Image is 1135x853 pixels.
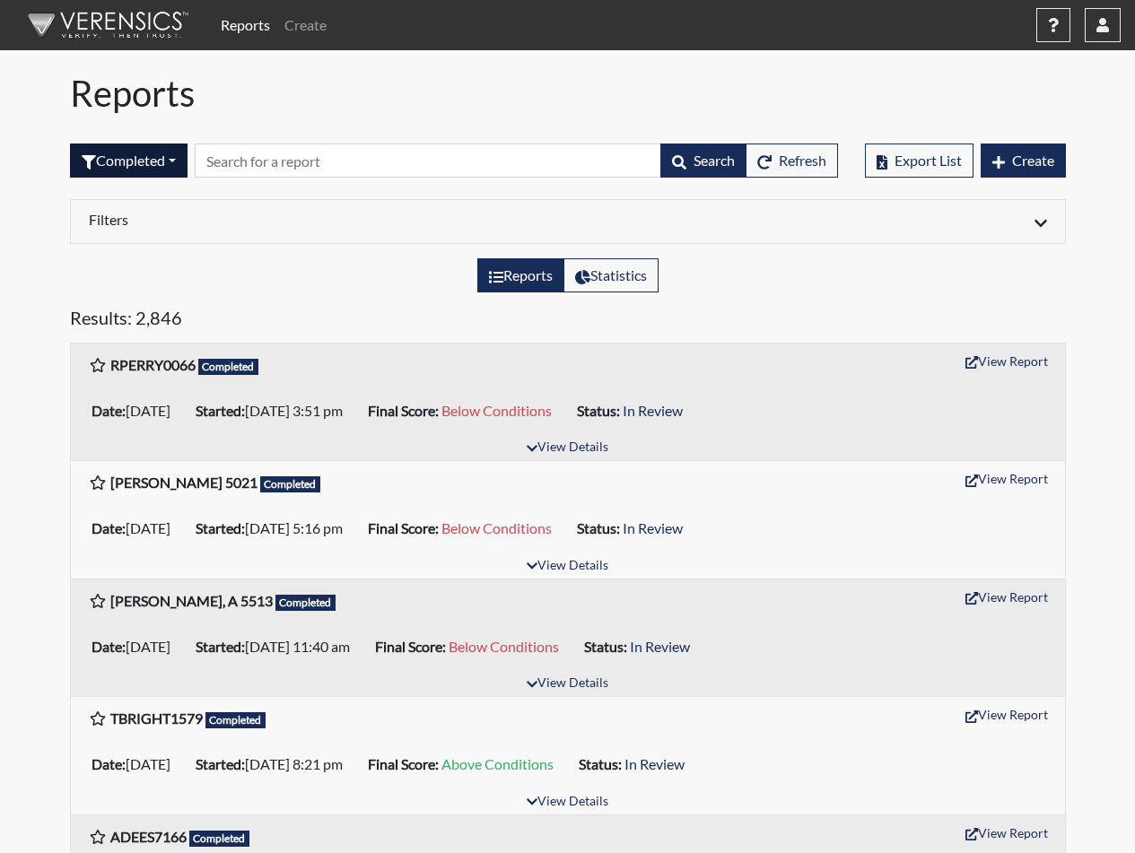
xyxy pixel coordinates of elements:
li: [DATE] 8:21 pm [188,750,361,779]
b: Status: [577,519,620,536]
li: [DATE] [84,514,188,543]
b: Date: [92,638,126,655]
a: Create [277,7,334,43]
span: Completed [198,359,259,375]
b: Date: [92,402,126,419]
b: Status: [584,638,627,655]
span: Completed [205,712,266,728]
b: Started: [196,755,245,772]
b: Final Score: [368,755,439,772]
label: View statistics about completed interviews [563,258,659,292]
span: Completed [189,831,250,847]
span: Search [694,152,735,169]
li: [DATE] [84,750,188,779]
span: Create [1012,152,1054,169]
h6: Filters [89,211,554,228]
span: In Review [624,755,685,772]
span: Refresh [779,152,826,169]
button: View Report [957,701,1056,728]
button: Search [660,144,746,178]
li: [DATE] [84,632,188,661]
button: Export List [865,144,973,178]
span: Below Conditions [449,638,559,655]
b: Final Score: [375,638,446,655]
div: Filter by interview status [70,144,188,178]
button: View Report [957,347,1056,375]
li: [DATE] 3:51 pm [188,396,361,425]
button: View Report [957,583,1056,611]
input: Search by Registration ID, Interview Number, or Investigation Name. [195,144,661,178]
button: View Details [519,554,616,579]
div: Click to expand/collapse filters [75,211,1061,232]
button: Refresh [746,144,838,178]
li: [DATE] [84,396,188,425]
b: Started: [196,402,245,419]
span: In Review [623,519,683,536]
b: TBRIGHT1579 [110,709,203,727]
span: Completed [275,595,336,611]
b: Final Score: [368,402,439,419]
h5: Results: 2,846 [70,307,1066,335]
b: [PERSON_NAME], A 5513 [110,592,273,609]
button: View Details [519,672,616,696]
li: [DATE] 11:40 am [188,632,368,661]
a: Reports [214,7,277,43]
b: ADEES7166 [110,828,187,845]
span: Above Conditions [441,755,554,772]
b: RPERRY0066 [110,356,196,373]
span: Below Conditions [441,519,552,536]
b: Date: [92,755,126,772]
span: Export List [895,152,962,169]
b: Status: [577,402,620,419]
button: View Details [519,790,616,814]
b: Started: [196,638,245,655]
li: [DATE] 5:16 pm [188,514,361,543]
button: View Report [957,465,1056,492]
b: Status: [579,755,622,772]
button: Completed [70,144,188,178]
span: Below Conditions [441,402,552,419]
h1: Reports [70,72,1066,115]
span: Completed [260,476,321,492]
b: [PERSON_NAME] 5021 [110,474,258,491]
b: Date: [92,519,126,536]
b: Started: [196,519,245,536]
b: Final Score: [368,519,439,536]
span: In Review [630,638,690,655]
button: Create [981,144,1066,178]
button: View Details [519,436,616,460]
label: View the list of reports [477,258,564,292]
span: In Review [623,402,683,419]
button: View Report [957,819,1056,847]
